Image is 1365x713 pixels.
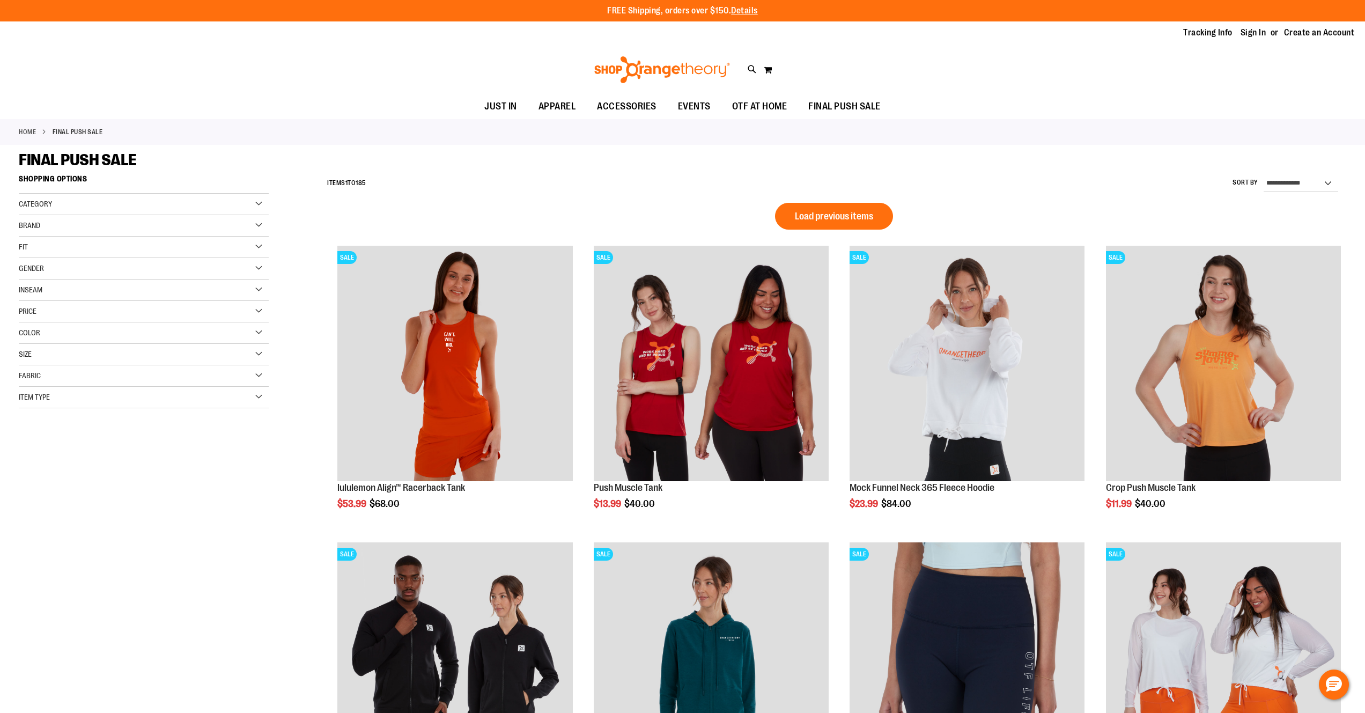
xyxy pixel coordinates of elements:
[1319,670,1349,700] button: Hello, have a question? Let’s chat.
[775,203,893,230] button: Load previous items
[19,151,137,169] span: FINAL PUSH SALE
[1284,27,1355,39] a: Create an Account
[594,246,829,481] img: Product image for Push Muscle Tank
[1101,240,1346,536] div: product
[731,6,758,16] a: Details
[586,94,667,119] a: ACCESSORIES
[850,251,869,264] span: SALE
[19,264,44,273] span: Gender
[732,94,787,119] span: OTF AT HOME
[1233,178,1258,187] label: Sort By
[593,56,732,83] img: Shop Orangetheory
[337,246,572,482] a: Product image for lululemon Align™ Racerback TankSALE
[19,371,41,380] span: Fabric
[19,170,269,194] strong: Shopping Options
[594,251,613,264] span: SALE
[795,211,873,222] span: Load previous items
[19,393,50,401] span: Item Type
[474,94,528,119] a: JUST IN
[337,251,357,264] span: SALE
[1106,482,1196,493] a: Crop Push Muscle Tank
[19,350,32,358] span: Size
[528,94,587,119] a: APPAREL
[594,482,662,493] a: Push Muscle Tank
[624,498,656,509] span: $40.00
[1106,548,1125,561] span: SALE
[808,94,881,119] span: FINAL PUSH SALE
[19,127,36,137] a: Home
[538,94,576,119] span: APPAREL
[19,307,36,315] span: Price
[597,94,656,119] span: ACCESSORIES
[850,482,994,493] a: Mock Funnel Neck 365 Fleece Hoodie
[850,498,880,509] span: $23.99
[721,94,798,119] a: OTF AT HOME
[337,548,357,561] span: SALE
[1106,498,1133,509] span: $11.99
[1135,498,1167,509] span: $40.00
[850,246,1084,481] img: Product image for Mock Funnel Neck 365 Fleece Hoodie
[798,94,891,119] a: FINAL PUSH SALE
[1106,246,1341,482] a: Product image for Crop Push Muscle TankSALE
[594,498,623,509] span: $13.99
[19,328,40,337] span: Color
[19,221,40,230] span: Brand
[337,246,572,481] img: Product image for lululemon Align™ Racerback Tank
[844,240,1090,536] div: product
[1241,27,1266,39] a: Sign In
[1106,251,1125,264] span: SALE
[19,242,28,251] span: Fit
[1183,27,1233,39] a: Tracking Info
[332,240,578,536] div: product
[19,200,52,208] span: Category
[356,179,366,187] span: 185
[327,175,366,192] h2: Items to
[345,179,348,187] span: 1
[678,94,711,119] span: EVENTS
[484,94,517,119] span: JUST IN
[1106,246,1341,481] img: Product image for Crop Push Muscle Tank
[850,246,1084,482] a: Product image for Mock Funnel Neck 365 Fleece HoodieSALE
[881,498,913,509] span: $84.00
[607,5,758,17] p: FREE Shipping, orders over $150.
[667,94,721,119] a: EVENTS
[588,240,834,536] div: product
[337,498,368,509] span: $53.99
[594,246,829,482] a: Product image for Push Muscle TankSALE
[19,285,42,294] span: Inseam
[370,498,401,509] span: $68.00
[850,548,869,561] span: SALE
[594,548,613,561] span: SALE
[53,127,103,137] strong: FINAL PUSH SALE
[337,482,465,493] a: lululemon Align™ Racerback Tank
